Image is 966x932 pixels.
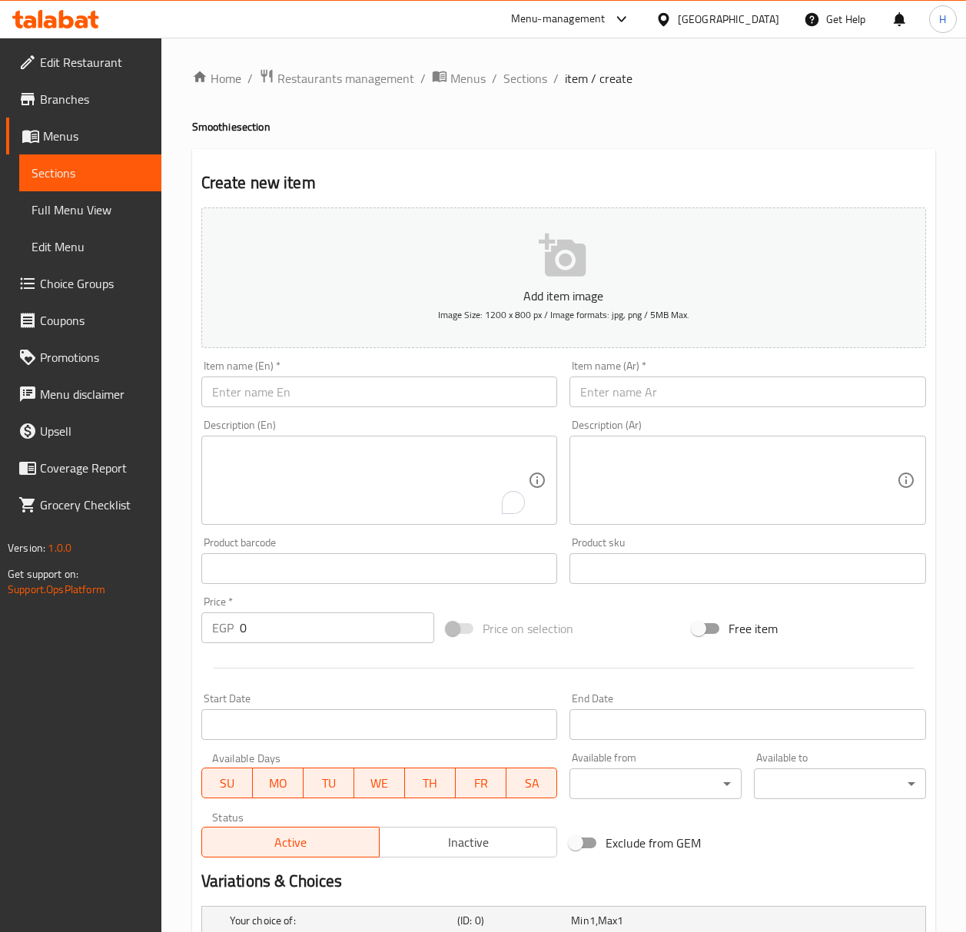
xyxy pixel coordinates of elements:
[571,910,589,930] span: Min
[40,496,149,514] span: Grocery Checklist
[598,910,617,930] span: Max
[456,768,506,798] button: FR
[754,768,926,799] div: ​
[6,118,161,154] a: Menus
[569,553,926,584] input: Please enter product sku
[208,831,373,854] span: Active
[40,90,149,108] span: Branches
[43,127,149,145] span: Menus
[225,287,902,305] p: Add item image
[40,53,149,71] span: Edit Restaurant
[192,68,935,88] nav: breadcrumb
[432,68,486,88] a: Menus
[259,772,297,794] span: MO
[6,376,161,413] a: Menu disclaimer
[40,385,149,403] span: Menu disclaimer
[32,201,149,219] span: Full Menu View
[420,69,426,88] li: /
[310,772,348,794] span: TU
[40,274,149,293] span: Choice Groups
[483,619,573,638] span: Price on selection
[6,265,161,302] a: Choice Groups
[240,612,435,643] input: Please enter price
[201,870,926,893] h2: Variations & Choices
[379,827,557,857] button: Inactive
[511,10,606,28] div: Menu-management
[304,768,354,798] button: TU
[19,154,161,191] a: Sections
[32,164,149,182] span: Sections
[212,444,529,517] textarea: To enrich screen reader interactions, please activate Accessibility in Grammarly extension settings
[513,772,551,794] span: SA
[40,311,149,330] span: Coupons
[201,376,558,407] input: Enter name En
[208,772,247,794] span: SU
[354,768,405,798] button: WE
[553,69,559,88] li: /
[569,768,742,799] div: ​
[438,306,689,323] span: Image Size: 1200 x 800 px / Image formats: jpg, png / 5MB Max.
[259,68,414,88] a: Restaurants management
[492,69,497,88] li: /
[230,913,451,928] h5: Your choice of:
[40,422,149,440] span: Upsell
[411,772,450,794] span: TH
[201,768,253,798] button: SU
[48,538,71,558] span: 1.0.0
[462,772,500,794] span: FR
[729,619,778,638] span: Free item
[212,619,234,637] p: EGP
[32,237,149,256] span: Edit Menu
[8,538,45,558] span: Version:
[253,768,304,798] button: MO
[506,768,557,798] button: SA
[192,69,241,88] a: Home
[201,827,380,857] button: Active
[201,171,926,194] h2: Create new item
[678,11,779,28] div: [GEOGRAPHIC_DATA]
[571,913,679,928] div: ,
[8,579,105,599] a: Support.OpsPlatform
[6,81,161,118] a: Branches
[192,119,935,134] h4: Smoothie section
[40,459,149,477] span: Coverage Report
[450,69,486,88] span: Menus
[939,11,946,28] span: H
[247,69,253,88] li: /
[19,228,161,265] a: Edit Menu
[606,834,701,852] span: Exclude from GEM
[457,913,565,928] h5: (ID: 0)
[8,564,78,584] span: Get support on:
[617,910,623,930] span: 1
[6,413,161,449] a: Upsell
[360,772,399,794] span: WE
[277,69,414,88] span: Restaurants management
[6,339,161,376] a: Promotions
[565,69,632,88] span: item / create
[6,44,161,81] a: Edit Restaurant
[569,376,926,407] input: Enter name Ar
[6,486,161,523] a: Grocery Checklist
[405,768,456,798] button: TH
[386,831,551,854] span: Inactive
[40,348,149,366] span: Promotions
[503,69,547,88] a: Sections
[6,449,161,486] a: Coverage Report
[19,191,161,228] a: Full Menu View
[201,553,558,584] input: Please enter product barcode
[589,910,596,930] span: 1
[6,302,161,339] a: Coupons
[201,207,926,348] button: Add item imageImage Size: 1200 x 800 px / Image formats: jpg, png / 5MB Max.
